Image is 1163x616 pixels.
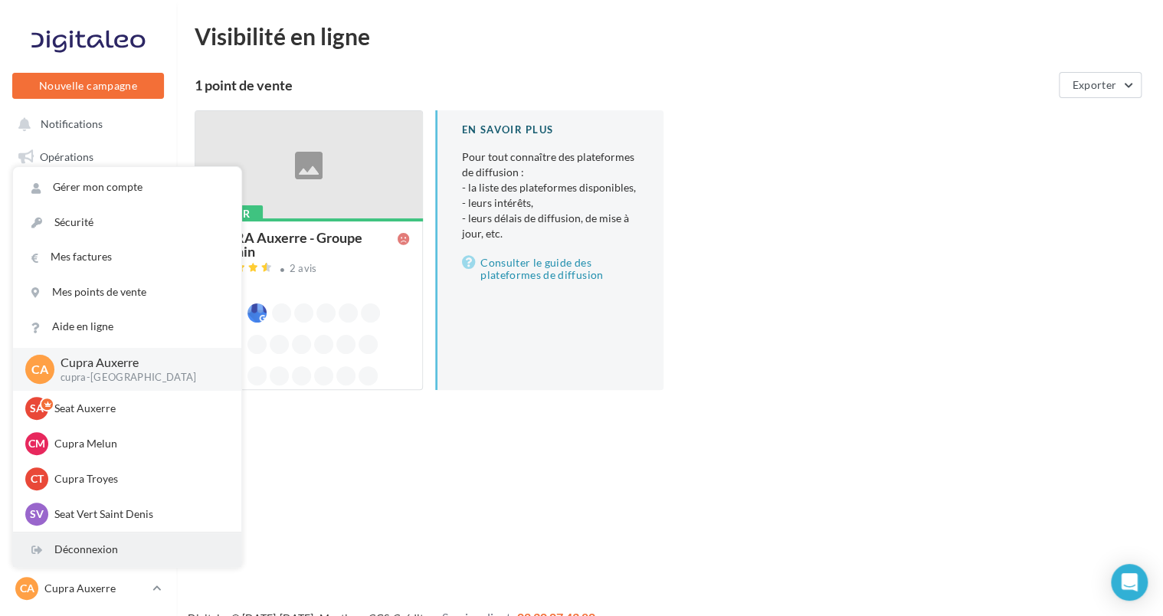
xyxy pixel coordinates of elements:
span: CA [31,360,48,378]
li: - la liste des plateformes disponibles, [462,180,639,195]
a: Visibilité en ligne [9,218,167,251]
a: Mes factures [13,240,241,274]
a: Gérer mon compte [13,170,241,205]
a: Campagnes [9,257,167,289]
p: Seat Vert Saint Denis [54,506,223,522]
a: CA Cupra Auxerre [12,574,164,603]
a: Sécurité [13,205,241,240]
a: Aide en ligne [13,310,241,344]
a: Consulter le guide des plateformes de diffusion [462,254,639,284]
span: CM [28,436,45,451]
a: PLV et print personnalisable [9,408,167,454]
li: - leurs délais de diffusion, de mise à jour, etc. [462,211,639,241]
span: Notifications [41,118,103,131]
a: Contacts [9,294,167,326]
p: Seat Auxerre [54,401,223,416]
span: SA [30,401,44,416]
div: En savoir plus [462,123,639,137]
span: CT [31,471,44,487]
div: Déconnexion [13,532,241,567]
p: Cupra Troyes [54,471,223,487]
div: 2 avis [290,264,317,274]
button: Exporter [1059,72,1142,98]
p: Cupra Auxerre [61,354,217,372]
p: cupra-[GEOGRAPHIC_DATA] [61,371,217,385]
p: Cupra Auxerre [44,581,146,596]
span: Exporter [1072,78,1116,91]
li: - leurs intérêts, [462,195,639,211]
a: Campagnes DataOnDemand [9,460,167,505]
div: Visibilité en ligne [195,25,1145,48]
a: Calendrier [9,371,167,403]
a: Mes points de vente [13,275,241,310]
span: SV [30,506,44,522]
p: Pour tout connaître des plateformes de diffusion : [462,149,639,241]
a: 2 avis [208,260,410,279]
span: CA [20,581,34,596]
a: Opérations [9,141,167,173]
div: CUPRA Auxerre - Groupe Jeannin [208,231,398,258]
button: Nouvelle campagne [12,73,164,99]
div: Open Intercom Messenger [1111,564,1148,601]
a: Médiathèque [9,333,167,365]
a: Boîte de réception1 [9,179,167,211]
p: Cupra Melun [54,436,223,451]
div: 1 point de vente [195,78,1053,92]
span: Opérations [40,150,93,163]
